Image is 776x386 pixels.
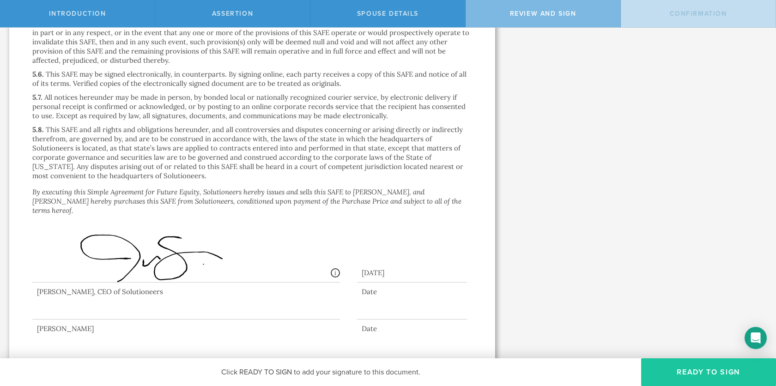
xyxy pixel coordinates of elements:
[32,70,467,88] p: This SAFE may be signed electronically, in counterparts. By signing online, each party receives a...
[32,93,42,102] h3: 5.7.
[745,327,767,349] div: Open Intercom Messenger
[32,93,466,120] p: All notices hereunder may be made in person, by bonded local or nationally recognized courier ser...
[212,10,253,18] span: assertion
[32,70,44,78] h3: 5.6.
[32,125,463,180] p: This SAFE and all rights and obligations hereunder, and all controversies and disputes concerning...
[357,10,418,18] span: Spouse Details
[357,259,467,283] div: [DATE]
[510,10,576,18] span: Review and Sign
[32,187,461,215] em: By executing this Simple Agreement for Future Equity, Solutioneers hereby issues and sells this S...
[32,19,469,65] p: In the event any one or more of the provisions of this SAFE is for any reason held to be invalid,...
[32,324,340,333] div: [PERSON_NAME]
[357,324,467,333] div: Date
[37,227,246,284] img: Ee+z5kWAAAECBAgQIECAQAcCArUOiqSJBAgQIDCEQAzMvvo8Uy2FaPHP+I8XAQIECBAgQIAAAQIdCQjUOiqWphIgQIAAAQIEC...
[670,10,727,18] span: Confirmation
[641,358,776,386] button: Ready to Sign
[32,125,44,134] h3: 5.8.
[49,10,106,18] span: Introduction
